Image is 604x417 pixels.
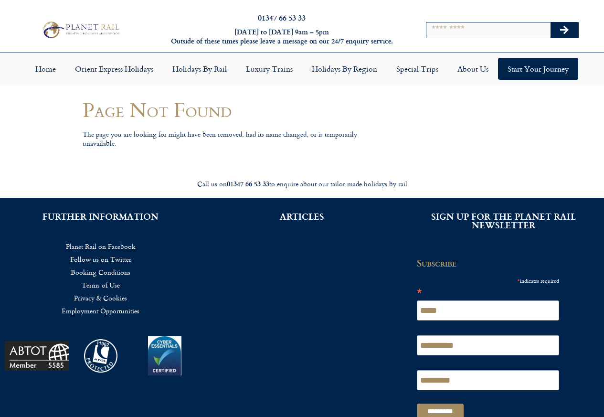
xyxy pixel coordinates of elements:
[83,98,369,121] h1: Page Not Found
[65,58,163,80] a: Orient Express Holidays
[387,58,448,80] a: Special Trips
[302,58,387,80] a: Holidays by Region
[163,58,236,80] a: Holidays by Rail
[236,58,302,80] a: Luxury Trains
[14,266,187,278] a: Booking Conditions
[40,20,122,40] img: Planet Rail Train Holidays Logo
[14,278,187,291] a: Terms of Use
[216,212,389,221] h2: ARTICLES
[14,304,187,317] a: Employment Opportunities
[448,58,498,80] a: About Us
[163,28,400,45] h6: [DATE] to [DATE] 9am – 5pm Outside of these times please leave a message on our 24/7 enquiry serv...
[14,212,187,221] h2: FURTHER INFORMATION
[35,180,570,189] div: Call us on to enquire about our tailor made holidays by rail
[551,22,578,38] button: Search
[417,276,559,286] div: indicates required
[417,258,565,268] h2: Subscribe
[227,179,269,189] strong: 01347 66 53 33
[258,12,306,23] a: 01347 66 53 33
[417,212,590,229] h2: SIGN UP FOR THE PLANET RAIL NEWSLETTER
[5,58,599,80] nav: Menu
[498,58,578,80] a: Start your Journey
[14,240,187,253] a: Planet Rail on Facebook
[83,130,369,148] p: The page you are looking for might have been removed, had its name changed, or is temporarily una...
[14,291,187,304] a: Privacy & Cookies
[14,240,187,317] nav: Menu
[14,253,187,266] a: Follow us on Twitter
[26,58,65,80] a: Home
